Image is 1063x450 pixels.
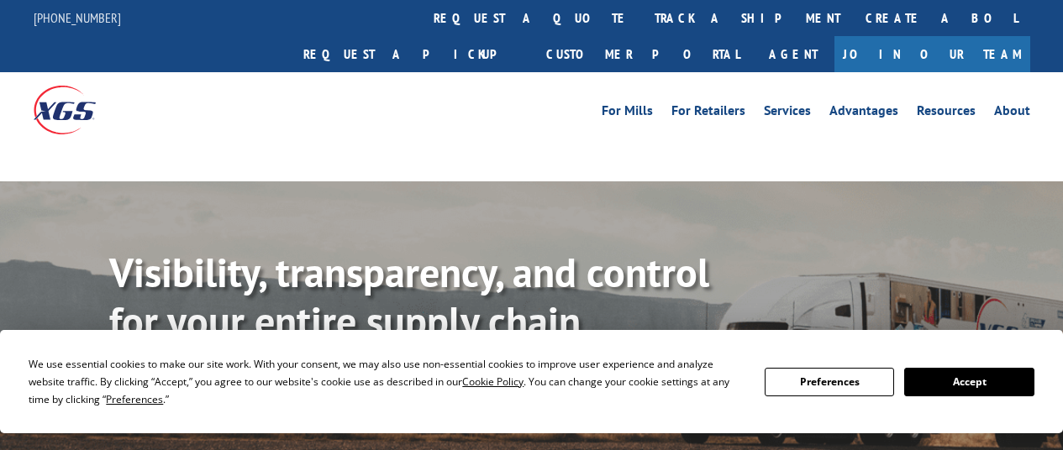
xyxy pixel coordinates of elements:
a: Request a pickup [291,36,534,72]
a: Join Our Team [834,36,1030,72]
a: Services [764,104,811,123]
a: [PHONE_NUMBER] [34,9,121,26]
a: For Mills [602,104,653,123]
span: Cookie Policy [462,374,524,389]
a: Advantages [829,104,898,123]
button: Preferences [765,368,894,396]
b: Visibility, transparency, and control for your entire supply chain. [109,246,709,347]
a: About [994,104,1030,123]
a: Resources [917,104,976,123]
button: Accept [904,368,1034,396]
div: We use essential cookies to make our site work. With your consent, we may also use non-essential ... [29,355,745,408]
a: For Retailers [671,104,745,123]
span: Preferences [106,392,163,406]
a: Agent [752,36,834,72]
a: Customer Portal [534,36,752,72]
